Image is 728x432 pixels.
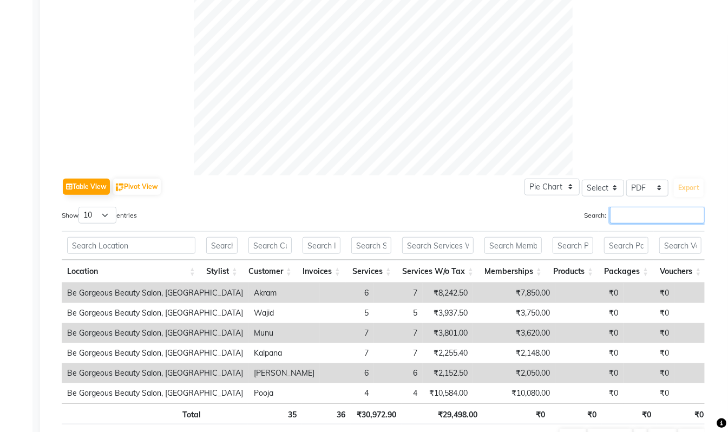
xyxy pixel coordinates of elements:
[320,323,374,343] td: 7
[423,303,473,323] td: ₹3,937.50
[374,363,423,383] td: 6
[302,403,351,424] th: 36
[473,323,555,343] td: ₹3,620.00
[654,260,706,283] th: Vouchers: activate to sort column ascending
[624,283,674,303] td: ₹0
[555,303,624,323] td: ₹0
[206,237,238,254] input: Search Stylist
[116,184,124,192] img: pivot.png
[201,260,243,283] th: Stylist: activate to sort column ascending
[674,179,704,197] button: Export
[303,237,340,254] input: Search Invoices
[62,260,201,283] th: Location: activate to sort column ascending
[555,323,624,343] td: ₹0
[351,237,391,254] input: Search Services
[62,283,248,303] td: Be Gorgeous Beauty Salon, [GEOGRAPHIC_DATA]
[248,237,292,254] input: Search Customer
[423,283,473,303] td: ₹8,242.50
[248,283,320,303] td: Akram
[599,260,654,283] th: Packages: activate to sort column ascending
[473,303,555,323] td: ₹3,750.00
[479,260,547,283] th: Memberships: activate to sort column ascending
[248,303,320,323] td: Wajid
[402,237,474,254] input: Search Services W/o Tax
[62,383,248,403] td: Be Gorgeous Beauty Salon, [GEOGRAPHIC_DATA]
[659,237,701,254] input: Search Vouchers
[604,237,648,254] input: Search Packages
[374,283,423,303] td: 7
[624,343,674,363] td: ₹0
[248,343,320,363] td: Kalpana
[547,260,599,283] th: Products: activate to sort column ascending
[423,383,473,403] td: ₹10,584.00
[346,260,397,283] th: Services: activate to sort column ascending
[423,343,473,363] td: ₹2,255.40
[63,179,110,195] button: Table View
[484,237,542,254] input: Search Memberships
[374,343,423,363] td: 7
[374,383,423,403] td: 4
[248,363,320,383] td: [PERSON_NAME]
[423,363,473,383] td: ₹2,152.50
[624,303,674,323] td: ₹0
[555,383,624,403] td: ₹0
[320,343,374,363] td: 7
[351,403,402,424] th: ₹30,972.90
[62,207,137,224] label: Show entries
[624,383,674,403] td: ₹0
[553,237,593,254] input: Search Products
[62,303,248,323] td: Be Gorgeous Beauty Salon, [GEOGRAPHIC_DATA]
[62,343,248,363] td: Be Gorgeous Beauty Salon, [GEOGRAPHIC_DATA]
[320,363,374,383] td: 6
[374,323,423,343] td: 7
[320,303,374,323] td: 5
[602,403,657,424] th: ₹0
[248,323,320,343] td: Munu
[473,283,555,303] td: ₹7,850.00
[320,283,374,303] td: 6
[555,363,624,383] td: ₹0
[473,343,555,363] td: ₹2,148.00
[555,283,624,303] td: ₹0
[62,323,248,343] td: Be Gorgeous Beauty Salon, [GEOGRAPHIC_DATA]
[473,383,555,403] td: ₹10,080.00
[483,403,551,424] th: ₹0
[657,403,709,424] th: ₹0
[584,207,705,224] label: Search:
[473,363,555,383] td: ₹2,050.00
[624,363,674,383] td: ₹0
[248,403,302,424] th: 35
[374,303,423,323] td: 5
[67,237,195,254] input: Search Location
[62,363,248,383] td: Be Gorgeous Beauty Salon, [GEOGRAPHIC_DATA]
[243,260,297,283] th: Customer: activate to sort column ascending
[297,260,346,283] th: Invoices: activate to sort column ascending
[610,207,705,224] input: Search:
[397,260,479,283] th: Services W/o Tax: activate to sort column ascending
[423,323,473,343] td: ₹3,801.00
[624,323,674,343] td: ₹0
[62,403,206,424] th: Total
[550,403,602,424] th: ₹0
[555,343,624,363] td: ₹0
[78,207,116,224] select: Showentries
[248,383,320,403] td: Pooja
[402,403,483,424] th: ₹29,498.00
[320,383,374,403] td: 4
[113,179,161,195] button: Pivot View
